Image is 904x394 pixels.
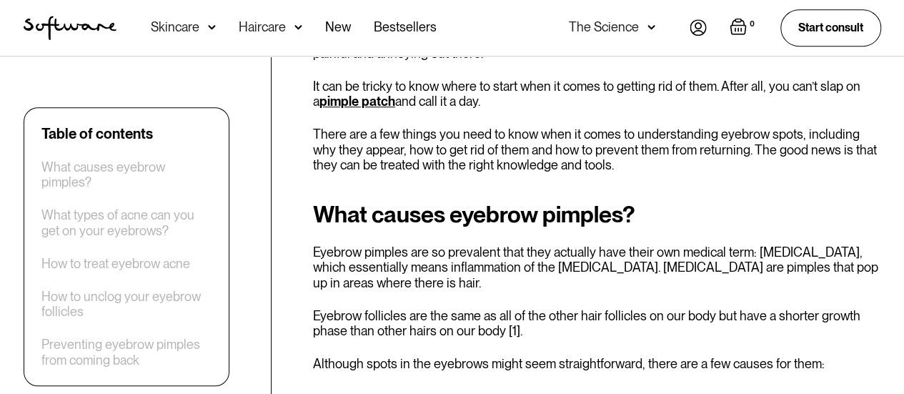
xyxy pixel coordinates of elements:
[747,18,758,31] div: 0
[319,94,395,109] a: pimple patch
[41,338,212,368] a: Preventing eyebrow pimples from coming back
[313,202,881,227] h2: What causes eyebrow pimples?
[313,308,881,339] p: Eyebrow follicles are the same as all of the other hair follicles on our body but have a shorter ...
[24,16,116,40] img: Software Logo
[569,20,639,34] div: The Science
[313,127,881,173] p: There are a few things you need to know when it comes to understanding eyebrow spots, including w...
[208,20,216,34] img: arrow down
[41,289,212,320] a: How to unclog your eyebrow follicles
[313,245,881,291] p: Eyebrow pimples are so prevalent that they actually have their own medical term: [MEDICAL_DATA], ...
[41,125,153,142] div: Table of contents
[730,18,758,38] a: Open empty cart
[780,9,881,46] a: Start consult
[151,20,199,34] div: Skincare
[294,20,302,34] img: arrow down
[239,20,286,34] div: Haircare
[41,208,212,239] a: What types of acne can you get on your eyebrows?
[647,20,655,34] img: arrow down
[24,16,116,40] a: home
[313,79,881,109] p: It can be tricky to know where to start when it comes to getting rid of them. After all, you can’...
[313,356,881,372] p: Although spots in the eyebrows might seem straightforward, there are a few causes for them:
[41,159,212,190] a: What causes eyebrow pimples?
[41,256,190,272] a: How to treat eyebrow acne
